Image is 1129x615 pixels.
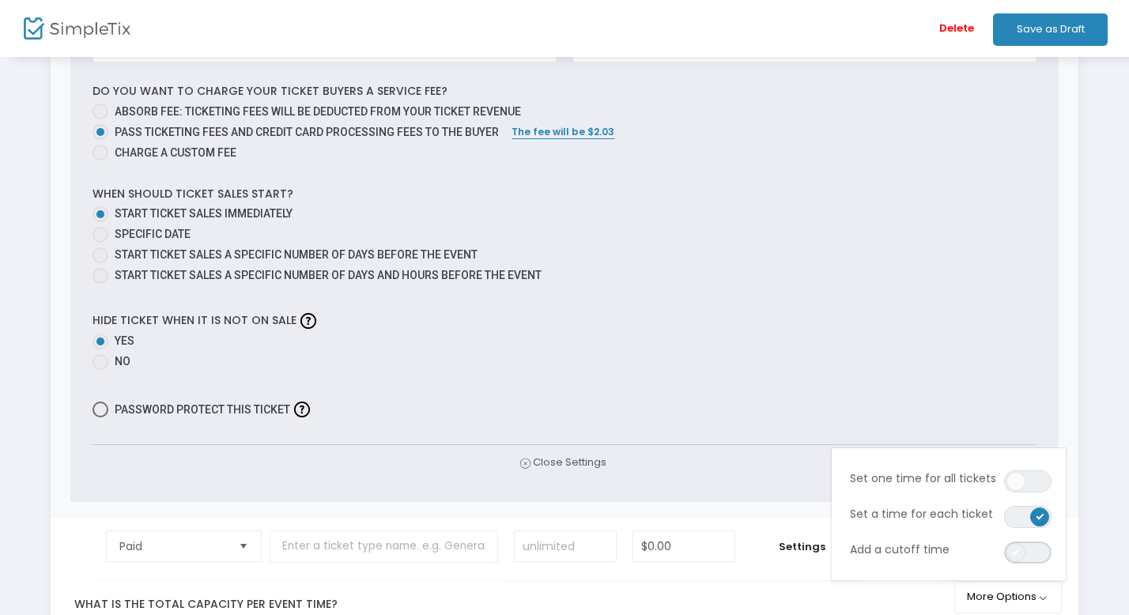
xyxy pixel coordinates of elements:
[838,494,1059,522] div: Set a time for each ticket
[294,402,310,417] img: question-mark
[954,581,1063,613] button: More Options
[115,248,478,261] span: Start ticket sales a specific number of days before the event
[751,539,854,555] span: Settings
[62,596,963,613] label: What is the total capacity per event time?
[115,105,521,118] span: Absorb fee: Ticketing fees will be deducted from your ticket revenue
[1036,511,1044,519] span: ON
[270,530,497,563] input: Enter a ticket type name. e.g. General Admission
[520,455,606,471] span: Close Settings
[300,313,316,329] img: question-mark
[633,531,734,561] input: Price
[838,530,1059,557] div: Add a cutoff time
[993,13,1108,46] button: Save as Draft
[512,125,614,138] span: The fee will be $2.03
[515,531,616,561] input: unlimited
[93,186,293,202] label: When should ticket sales start?
[108,124,499,141] span: Pass ticketing fees and credit card processing fees to the buyer
[108,145,236,161] span: Charge a custom fee
[232,531,255,561] button: Select
[108,333,134,349] span: Yes
[93,83,447,100] label: Do you want to charge your ticket buyers a service fee?
[119,538,226,554] span: Paid
[115,269,542,281] span: Start ticket sales a specific number of days and hours before the event
[108,353,130,370] span: No
[838,458,1059,486] div: Set one time for all tickets
[115,207,293,220] span: Start ticket sales immediately
[93,308,320,333] label: Hide ticket when it is not on sale
[939,7,974,50] span: Delete
[115,400,290,419] span: Password protect this ticket
[115,228,191,240] span: Specific Date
